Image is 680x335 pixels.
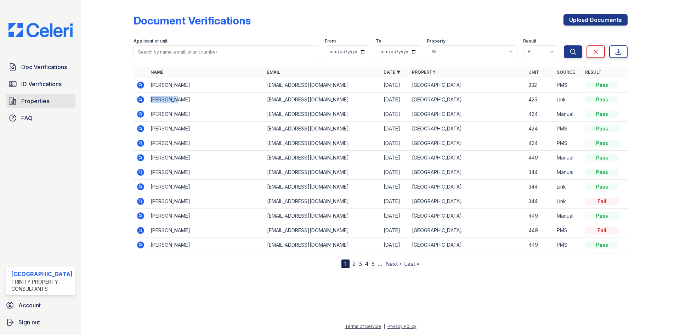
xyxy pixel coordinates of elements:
[526,122,554,136] td: 424
[526,136,554,151] td: 424
[585,125,619,132] div: Pass
[554,78,582,93] td: PMS
[554,93,582,107] td: Link
[365,260,369,267] a: 4
[526,151,554,165] td: 449
[264,78,381,93] td: [EMAIL_ADDRESS][DOMAIN_NAME]
[585,111,619,118] div: Pass
[11,270,73,278] div: [GEOGRAPHIC_DATA]
[148,165,264,180] td: [PERSON_NAME]
[358,260,362,267] a: 3
[134,45,319,58] input: Search by name, email, or unit number
[585,82,619,89] div: Pass
[381,165,409,180] td: [DATE]
[528,69,539,75] a: Unit
[554,238,582,252] td: PMS
[148,78,264,93] td: [PERSON_NAME]
[378,259,382,268] span: …
[387,324,416,329] a: Privacy Policy
[409,209,526,223] td: [GEOGRAPHIC_DATA]
[148,223,264,238] td: [PERSON_NAME]
[385,260,401,267] a: Next ›
[585,183,619,190] div: Pass
[372,260,375,267] a: 5
[585,154,619,161] div: Pass
[18,318,40,326] span: Sign out
[267,69,280,75] a: Email
[264,223,381,238] td: [EMAIL_ADDRESS][DOMAIN_NAME]
[148,194,264,209] td: [PERSON_NAME]
[526,223,554,238] td: 449
[264,136,381,151] td: [EMAIL_ADDRESS][DOMAIN_NAME]
[21,114,33,122] span: FAQ
[554,209,582,223] td: Manual
[526,165,554,180] td: 344
[381,180,409,194] td: [DATE]
[264,180,381,194] td: [EMAIL_ADDRESS][DOMAIN_NAME]
[264,122,381,136] td: [EMAIL_ADDRESS][DOMAIN_NAME]
[148,238,264,252] td: [PERSON_NAME]
[134,38,168,44] label: Applicant or unit
[381,209,409,223] td: [DATE]
[554,165,582,180] td: Manual
[554,151,582,165] td: Manual
[384,69,401,75] a: Date ▼
[409,223,526,238] td: [GEOGRAPHIC_DATA]
[526,238,554,252] td: 449
[526,180,554,194] td: 344
[554,136,582,151] td: PMS
[6,94,75,108] a: Properties
[148,93,264,107] td: [PERSON_NAME]
[381,223,409,238] td: [DATE]
[6,77,75,91] a: ID Verifications
[381,78,409,93] td: [DATE]
[264,151,381,165] td: [EMAIL_ADDRESS][DOMAIN_NAME]
[3,298,78,312] a: Account
[412,69,436,75] a: Property
[148,107,264,122] td: [PERSON_NAME]
[381,107,409,122] td: [DATE]
[6,60,75,74] a: Doc Verifications
[409,136,526,151] td: [GEOGRAPHIC_DATA]
[526,93,554,107] td: 425
[526,107,554,122] td: 424
[376,38,381,44] label: To
[554,223,582,238] td: PMS
[381,122,409,136] td: [DATE]
[3,315,78,329] button: Sign out
[427,38,446,44] label: Property
[585,227,619,234] div: Fail
[264,107,381,122] td: [EMAIL_ADDRESS][DOMAIN_NAME]
[341,259,350,268] div: 1
[585,69,602,75] a: Result
[264,194,381,209] td: [EMAIL_ADDRESS][DOMAIN_NAME]
[381,151,409,165] td: [DATE]
[526,194,554,209] td: 344
[18,301,41,309] span: Account
[325,38,336,44] label: From
[21,80,62,88] span: ID Verifications
[585,96,619,103] div: Pass
[21,63,67,71] span: Doc Verifications
[526,78,554,93] td: 332
[409,194,526,209] td: [GEOGRAPHIC_DATA]
[526,209,554,223] td: 449
[409,180,526,194] td: [GEOGRAPHIC_DATA]
[345,324,381,329] a: Terms of Service
[381,93,409,107] td: [DATE]
[409,107,526,122] td: [GEOGRAPHIC_DATA]
[409,165,526,180] td: [GEOGRAPHIC_DATA]
[554,180,582,194] td: Link
[409,93,526,107] td: [GEOGRAPHIC_DATA]
[585,212,619,219] div: Pass
[585,241,619,249] div: Pass
[3,23,78,37] img: CE_Logo_Blue-a8612792a0a2168367f1c8372b55b34899dd931a85d93a1a3d3e32e68fde9ad4.png
[381,194,409,209] td: [DATE]
[151,69,163,75] a: Name
[148,136,264,151] td: [PERSON_NAME]
[134,14,251,27] div: Document Verifications
[264,238,381,252] td: [EMAIL_ADDRESS][DOMAIN_NAME]
[21,97,49,105] span: Properties
[585,169,619,176] div: Pass
[554,107,582,122] td: Manual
